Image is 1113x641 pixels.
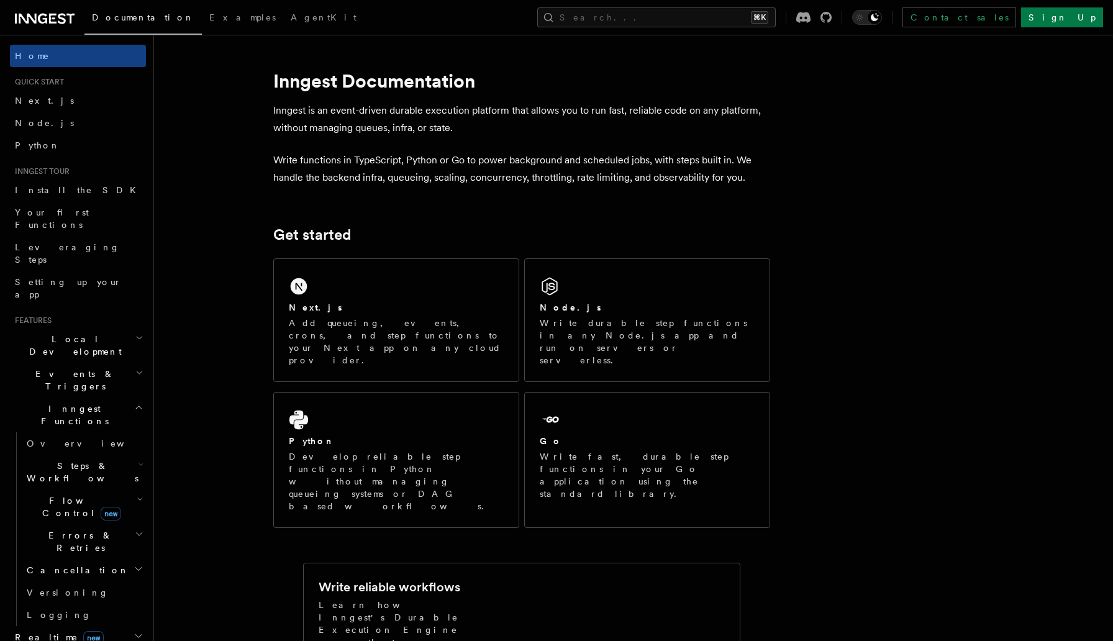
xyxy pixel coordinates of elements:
[27,439,155,448] span: Overview
[10,134,146,157] a: Python
[273,392,519,528] a: PythonDevelop reliable step functions in Python without managing queueing systems or DAG based wo...
[10,179,146,201] a: Install the SDK
[283,4,364,34] a: AgentKit
[22,455,146,489] button: Steps & Workflows
[10,333,135,358] span: Local Development
[273,226,351,243] a: Get started
[10,398,146,432] button: Inngest Functions
[15,118,74,128] span: Node.js
[22,494,137,519] span: Flow Control
[15,50,50,62] span: Home
[10,45,146,67] a: Home
[22,529,135,554] span: Errors & Retries
[22,581,146,604] a: Versioning
[273,70,770,92] h1: Inngest Documentation
[10,236,146,271] a: Leveraging Steps
[15,207,89,230] span: Your first Functions
[22,524,146,559] button: Errors & Retries
[27,588,109,598] span: Versioning
[540,450,755,500] p: Write fast, durable step functions in your Go application using the standard library.
[10,402,134,427] span: Inngest Functions
[92,12,194,22] span: Documentation
[291,12,357,22] span: AgentKit
[751,11,768,24] kbd: ⌘K
[10,368,135,393] span: Events & Triggers
[22,489,146,524] button: Flow Controlnew
[15,140,60,150] span: Python
[10,89,146,112] a: Next.js
[289,317,504,366] p: Add queueing, events, crons, and step functions to your Next app on any cloud provider.
[101,507,121,521] span: new
[10,328,146,363] button: Local Development
[22,432,146,455] a: Overview
[10,112,146,134] a: Node.js
[209,12,276,22] span: Examples
[22,559,146,581] button: Cancellation
[10,201,146,236] a: Your first Functions
[273,258,519,382] a: Next.jsAdd queueing, events, crons, and step functions to your Next app on any cloud provider.
[22,604,146,626] a: Logging
[15,277,122,299] span: Setting up your app
[902,7,1016,27] a: Contact sales
[27,610,91,620] span: Logging
[10,316,52,325] span: Features
[289,450,504,512] p: Develop reliable step functions in Python without managing queueing systems or DAG based workflows.
[273,152,770,186] p: Write functions in TypeScript, Python or Go to power background and scheduled jobs, with steps bu...
[15,242,120,265] span: Leveraging Steps
[537,7,776,27] button: Search...⌘K
[84,4,202,35] a: Documentation
[319,578,460,596] h2: Write reliable workflows
[202,4,283,34] a: Examples
[524,258,770,382] a: Node.jsWrite durable step functions in any Node.js app and run on servers or serverless.
[15,96,74,106] span: Next.js
[10,166,70,176] span: Inngest tour
[540,435,562,447] h2: Go
[540,317,755,366] p: Write durable step functions in any Node.js app and run on servers or serverless.
[10,432,146,626] div: Inngest Functions
[289,301,342,314] h2: Next.js
[10,77,64,87] span: Quick start
[22,460,139,484] span: Steps & Workflows
[540,301,601,314] h2: Node.js
[1021,7,1103,27] a: Sign Up
[22,564,129,576] span: Cancellation
[852,10,882,25] button: Toggle dark mode
[15,185,143,195] span: Install the SDK
[289,435,335,447] h2: Python
[10,271,146,306] a: Setting up your app
[524,392,770,528] a: GoWrite fast, durable step functions in your Go application using the standard library.
[273,102,770,137] p: Inngest is an event-driven durable execution platform that allows you to run fast, reliable code ...
[10,363,146,398] button: Events & Triggers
